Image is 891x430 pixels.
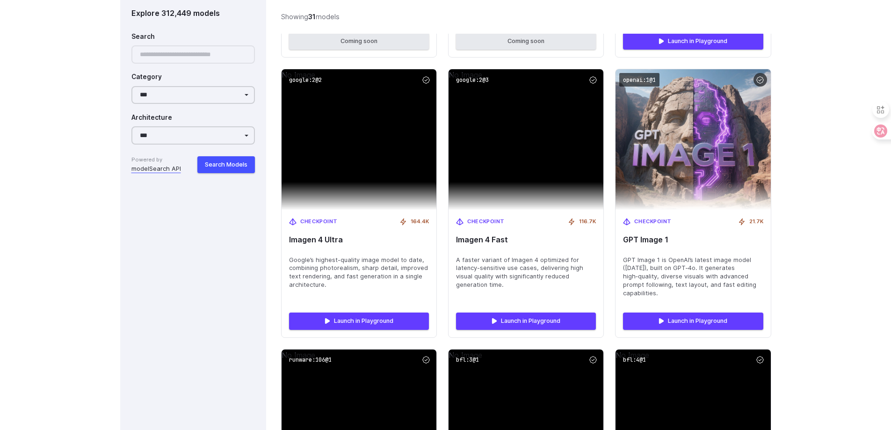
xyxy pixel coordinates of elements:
[579,218,596,226] span: 116.7K
[456,33,596,50] button: Coming soon
[131,32,155,42] label: Search
[131,86,255,104] select: Category
[289,235,429,244] span: Imagen 4 Ultra
[616,69,770,210] img: GPT Image 1
[456,313,596,329] a: Launch in Playground
[131,127,255,145] select: Architecture
[467,218,505,226] span: Checkpoint
[619,353,650,367] code: bfl:4@1
[623,235,763,244] span: GPT Image 1
[289,256,429,290] span: Google’s highest-quality image model to date, combining photorealism, sharp detail, improved text...
[131,164,181,174] a: modelSearch API
[300,218,338,226] span: Checkpoint
[131,156,181,164] span: Powered by
[281,11,340,22] div: Showing models
[282,70,315,80] span: No Image
[131,7,255,20] div: Explore 312,449 models
[131,72,162,82] label: Category
[452,353,483,367] code: bfl:3@1
[411,218,429,226] span: 164.4K
[456,235,596,244] span: Imagen 4 Fast
[197,156,255,173] button: Search Models
[452,73,493,87] code: google:2@3
[282,350,315,360] span: No Image
[623,313,763,329] a: Launch in Playground
[131,113,172,123] label: Architecture
[623,33,763,50] a: Launch in Playground
[634,218,672,226] span: Checkpoint
[619,73,659,87] code: openai:1@1
[456,256,596,290] span: A faster variant of Imagen 4 optimized for latency-sensitive use cases, delivering high visual qu...
[285,353,335,367] code: runware:106@1
[289,33,429,50] button: Coming soon
[449,70,482,80] span: No Image
[308,13,316,21] strong: 31
[449,350,482,360] span: No Image
[289,313,429,329] a: Launch in Playground
[623,256,763,298] span: GPT Image 1 is OpenAI’s latest image model ([DATE]), built on GPT‑4o. It generates high‑quality, ...
[285,73,326,87] code: google:2@2
[616,350,649,360] span: No Image
[749,218,763,226] span: 21.7K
